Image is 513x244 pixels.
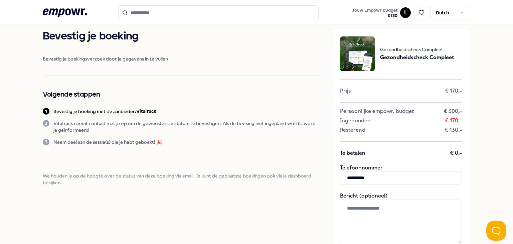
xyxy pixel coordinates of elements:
div: 3 [43,139,49,145]
span: Gezondheidscheck Compleet [380,53,454,62]
iframe: Help Scout Beacon - Open [486,221,506,241]
span: € 130 [352,13,397,18]
p: Neem deel aan de sessie(s) die je hebt geboekt! 🎉 [53,139,162,145]
p: VitaTrack neemt contact met je op om de gewenste startdatum te bevestigen. Als de boeking niet in... [53,120,318,133]
button: Jouw Empowr budget€130 [351,6,399,20]
h1: Bevestig je boeking [43,28,318,45]
span: Te betalen [340,150,365,156]
a: Jouw Empowr budget€130 [350,6,400,20]
p: Bevestig je boeking met de aanbieder: [53,108,156,115]
span: € 170,- [445,88,462,94]
span: Resterend [340,127,365,133]
img: package image [340,36,375,71]
div: Telefoonnummer [340,164,462,185]
span: Prijs [340,88,351,94]
button: L [400,7,411,18]
span: Persoonlijke empowr. budget [340,108,414,115]
h2: Volgende stappen [43,89,318,100]
span: € 0,- [450,150,462,156]
span: Ingehouden [340,117,371,124]
span: Gezondheidscheck Compleet [380,46,454,53]
span: € 130,- [445,127,462,133]
span: We houden je op de hoogte over de status van deze boeking via email. Je kunt de geplaatste boekin... [43,172,318,186]
span: Bevestig je boekingsverzoek door je gegevens in te vullen [43,55,318,62]
input: Search for products, categories or subcategories [118,5,319,20]
span: € 300,- [444,108,462,115]
span: Jouw Empowr budget [352,8,397,13]
b: VitaTrack [136,109,156,114]
div: 2 [43,120,49,127]
span: € 170,- [445,117,462,124]
div: 1 [43,108,49,115]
